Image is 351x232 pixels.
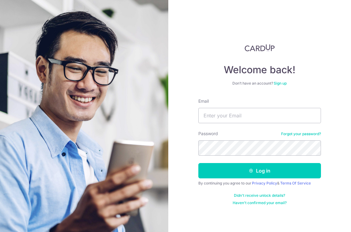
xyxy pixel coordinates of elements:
[274,81,287,86] a: Sign up
[233,200,287,205] a: Haven't confirmed your email?
[198,64,321,76] h4: Welcome back!
[245,44,275,51] img: CardUp Logo
[252,181,277,185] a: Privacy Policy
[198,131,218,137] label: Password
[198,163,321,178] button: Log in
[198,108,321,123] input: Enter your Email
[198,98,209,104] label: Email
[281,131,321,136] a: Forgot your password?
[198,181,321,186] div: By continuing you agree to our &
[280,181,311,185] a: Terms Of Service
[234,193,285,198] a: Didn't receive unlock details?
[198,81,321,86] div: Don’t have an account?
